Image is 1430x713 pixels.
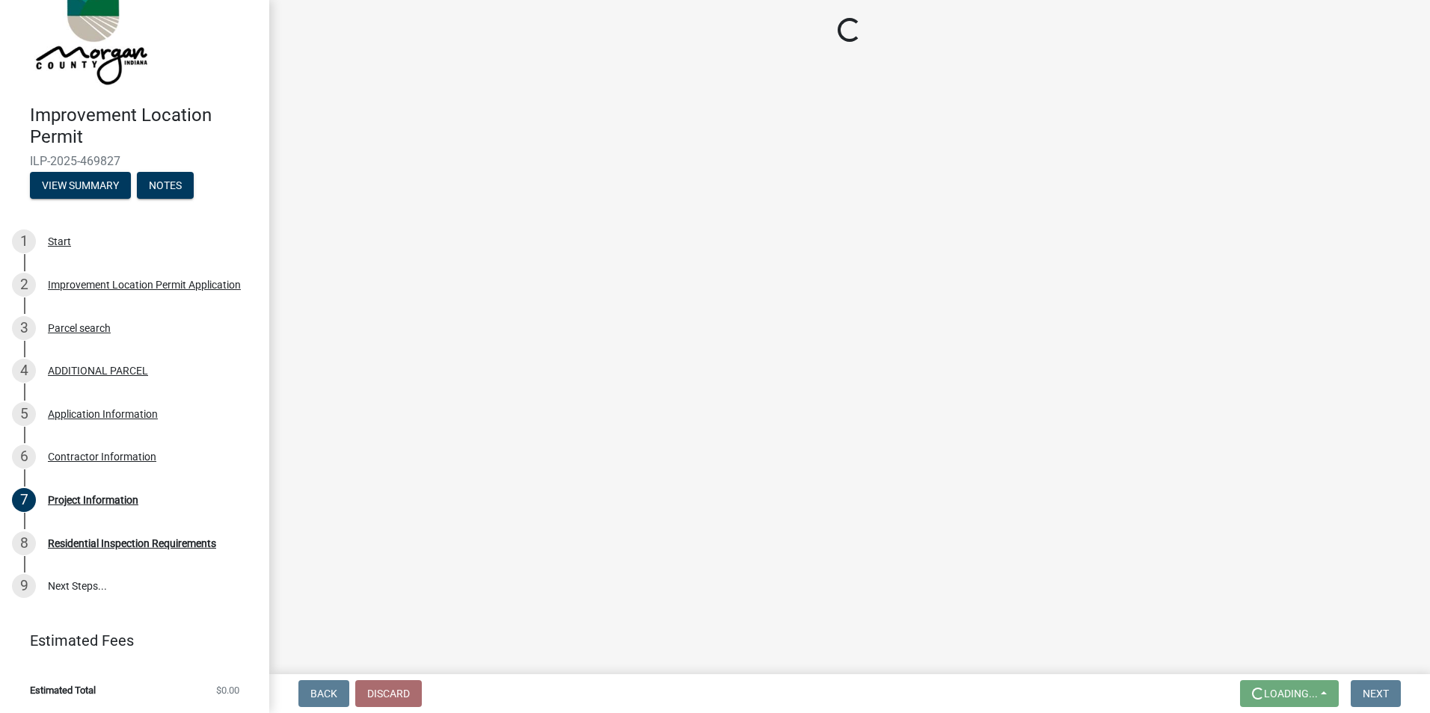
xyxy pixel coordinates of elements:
button: Discard [355,680,422,707]
span: Estimated Total [30,685,96,695]
wm-modal-confirm: Notes [137,180,194,192]
div: 2 [12,273,36,297]
span: Next [1363,688,1389,700]
div: 1 [12,229,36,253]
div: 3 [12,316,36,340]
button: Next [1351,680,1401,707]
div: Improvement Location Permit Application [48,280,241,290]
span: ILP-2025-469827 [30,154,239,168]
div: 8 [12,531,36,555]
span: Back [310,688,337,700]
span: $0.00 [216,685,239,695]
wm-modal-confirm: Summary [30,180,131,192]
div: 6 [12,445,36,469]
button: Back [298,680,349,707]
button: Loading... [1240,680,1339,707]
div: Parcel search [48,323,111,333]
div: 4 [12,359,36,383]
span: Loading... [1264,688,1318,700]
div: ADDITIONAL PARCEL [48,365,148,376]
h4: Improvement Location Permit [30,105,257,148]
div: 7 [12,488,36,512]
div: Project Information [48,495,138,505]
div: Contractor Information [48,451,156,462]
div: 5 [12,402,36,426]
button: View Summary [30,172,131,199]
div: Application Information [48,409,158,419]
div: Start [48,236,71,247]
button: Notes [137,172,194,199]
div: Residential Inspection Requirements [48,538,216,549]
div: 9 [12,574,36,598]
a: Estimated Fees [12,626,245,655]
